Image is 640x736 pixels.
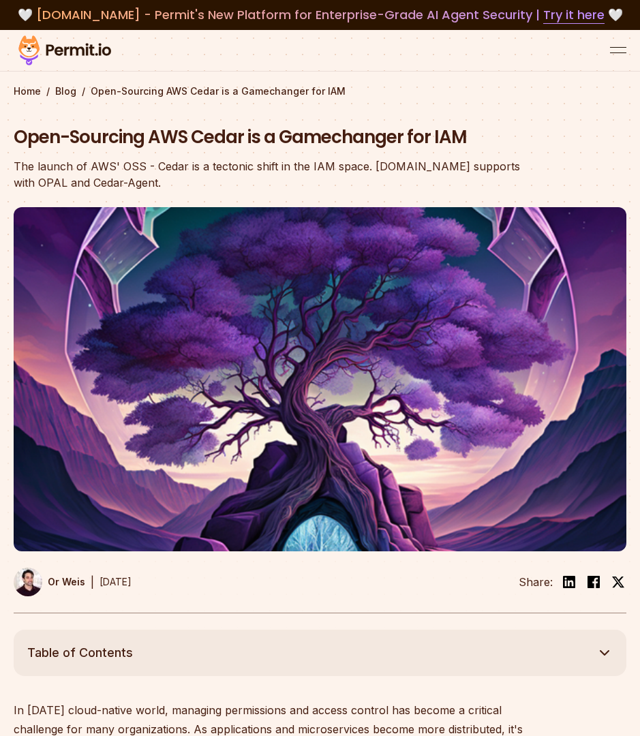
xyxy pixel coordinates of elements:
div: | [91,574,94,590]
a: Try it here [543,6,605,24]
img: Or Weis [14,568,42,596]
p: Or Weis [48,575,85,589]
a: Or Weis [14,568,85,596]
button: open menu [610,42,626,59]
img: twitter [611,575,625,589]
img: linkedin [561,574,577,590]
a: Blog [55,85,76,98]
time: [DATE] [100,576,132,587]
div: The launch of AWS' OSS - Cedar is a tectonic shift in the IAM space. [DOMAIN_NAME] supports with ... [14,158,537,191]
span: [DOMAIN_NAME] - Permit's New Platform for Enterprise-Grade AI Agent Security | [36,6,605,23]
img: Open-Sourcing AWS Cedar is a Gamechanger for IAM [14,207,626,552]
img: facebook [585,574,602,590]
li: Share: [519,574,553,590]
h1: Open-Sourcing AWS Cedar is a Gamechanger for IAM [14,125,537,150]
button: Table of Contents [14,630,626,676]
img: Permit logo [14,33,116,68]
div: / / [14,85,626,98]
span: Table of Contents [27,643,133,662]
div: 🤍 🤍 [14,5,626,25]
a: Home [14,85,41,98]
